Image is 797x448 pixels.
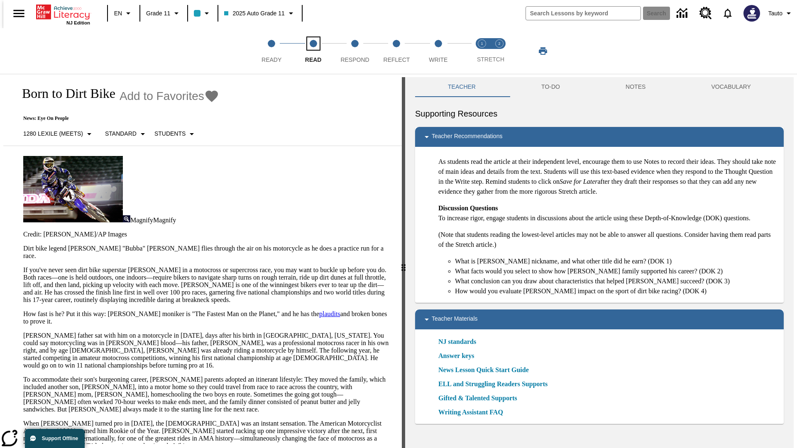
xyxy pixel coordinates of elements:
span: EN [114,9,122,18]
a: NJ standards [438,337,481,347]
button: Grade: Grade 11, Select a grade [143,6,185,21]
span: Ready [262,56,281,63]
button: Class: 2025 Auto Grade 11, Select your class [221,6,299,21]
span: Magnify [130,217,153,224]
img: Avatar [743,5,760,22]
button: Ready step 1 of 5 [247,28,296,74]
span: Write [429,56,447,63]
a: News Lesson Quick Start Guide, Will open in new browser window or tab [438,365,529,375]
div: activity [405,77,794,448]
p: To increase rigor, engage students in discussions about the article using these Depth-of-Knowledg... [438,203,777,223]
p: To accommodate their son's burgeoning career, [PERSON_NAME] parents adopted an itinerant lifestyl... [23,376,392,413]
button: Read step 2 of 5 [289,28,337,74]
p: Standard [105,129,137,138]
button: Class color is light blue. Change class color [191,6,215,21]
button: Stretch Read step 1 of 2 [470,28,494,74]
button: Add to Favorites - Born to Dirt Bike [120,89,219,103]
span: Add to Favorites [120,90,204,103]
button: Write step 5 of 5 [414,28,462,74]
button: Respond step 3 of 5 [331,28,379,74]
a: plaudits [319,310,340,317]
p: Teacher Recommendations [432,132,502,142]
button: Select Lexile, 1280 Lexile (Meets) [20,127,98,141]
a: Notifications [717,2,738,24]
button: Support Offline [25,429,85,448]
p: News: Eye On People [13,115,219,122]
li: What conclusion can you draw about characteristics that helped [PERSON_NAME] succeed? (DOK 3) [455,276,777,286]
p: Teacher Materials [432,314,478,324]
li: What is [PERSON_NAME] nickname, and what other title did he earn? (DOK 1) [455,256,777,266]
button: Select a new avatar [738,2,765,24]
button: Language: EN, Select a language [110,6,137,21]
li: What facts would you select to show how [PERSON_NAME] family supported his career? (DOK 2) [455,266,777,276]
a: Gifted & Talented Supports [438,393,522,403]
div: Press Enter or Spacebar and then press right and left arrow keys to move the slider [402,77,405,448]
button: Stretch Respond step 2 of 2 [487,28,511,74]
li: How would you evaluate [PERSON_NAME] impact on the sport of dirt bike racing? (DOK 4) [455,286,777,296]
span: Reflect [384,56,410,63]
span: Magnify [153,217,176,224]
span: Read [305,56,322,63]
button: Reflect step 4 of 5 [372,28,421,74]
a: Writing Assistant FAQ [438,407,508,417]
img: Magnify [123,215,130,222]
text: 2 [498,41,500,46]
p: (Note that students reading the lowest-level articles may not be able to answer all questions. Co... [438,230,777,250]
p: [PERSON_NAME] father sat with him on a motorcycle in [DATE], days after his birth in [GEOGRAPHIC_... [23,332,392,369]
text: 1 [481,41,483,46]
span: STRETCH [477,56,504,63]
button: Profile/Settings [765,6,797,21]
div: Home [36,3,90,25]
button: Scaffolds, Standard [102,127,151,141]
p: Dirt bike legend [PERSON_NAME] "Bubba" [PERSON_NAME] flies through the air on his motorcycle as h... [23,245,392,260]
button: Open side menu [7,1,31,26]
span: Grade 11 [146,9,170,18]
strong: Discussion Questions [438,205,498,212]
button: Print [530,44,556,58]
button: NOTES [593,77,678,97]
div: Teacher Materials [415,309,784,329]
button: Select Student [151,127,200,141]
a: ELL and Struggling Readers Supports [438,379,553,389]
input: search field [526,7,641,20]
a: Data Center [672,2,694,25]
p: 1280 Lexile (Meets) [23,129,83,138]
p: If you've never seen dirt bike superstar [PERSON_NAME] in a motocross or supercross race, you may... [23,266,392,304]
p: How fast is he? Put it this way: [PERSON_NAME] moniker is "The Fastest Man on the Planet," and he... [23,310,392,325]
p: As students read the article at their independent level, encourage them to use Notes to record th... [438,157,777,197]
a: Answer keys, Will open in new browser window or tab [438,351,474,361]
span: NJ Edition [66,20,90,25]
h1: Born to Dirt Bike [13,86,115,101]
span: Support Offline [42,436,78,441]
em: Save for Later [560,178,598,185]
div: Teacher Recommendations [415,127,784,147]
span: Respond [340,56,369,63]
div: reading [3,77,402,444]
h6: Supporting Resources [415,107,784,120]
button: VOCABULARY [678,77,784,97]
span: Tauto [768,9,782,18]
a: Resource Center, Will open in new tab [694,2,717,24]
span: 2025 Auto Grade 11 [224,9,284,18]
p: Students [154,129,186,138]
img: Motocross racer James Stewart flies through the air on his dirt bike. [23,156,123,222]
button: Teacher [415,77,509,97]
p: Credit: [PERSON_NAME]/AP Images [23,231,392,238]
button: TO-DO [509,77,593,97]
div: Instructional Panel Tabs [415,77,784,97]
